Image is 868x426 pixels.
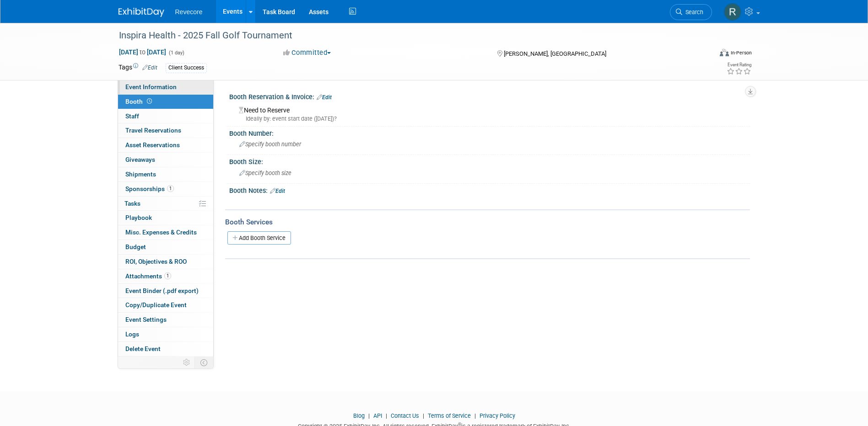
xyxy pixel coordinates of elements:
[730,49,752,56] div: In-Person
[125,185,174,192] span: Sponsorships
[727,63,751,67] div: Event Rating
[179,357,195,368] td: Personalize Event Tab Strip
[236,103,743,123] div: Need to Reserve
[118,80,213,94] a: Event Information
[138,48,147,56] span: to
[125,127,181,134] span: Travel Reservations
[373,412,382,419] a: API
[317,94,332,101] a: Edit
[225,217,750,227] div: Booth Services
[194,357,213,368] td: Toggle Event Tabs
[239,141,301,148] span: Specify booth number
[125,214,152,221] span: Playbook
[118,255,213,269] a: ROI, Objectives & ROO
[720,49,729,56] img: Format-Inperson.png
[118,167,213,181] a: Shipments
[118,153,213,167] a: Giveaways
[118,298,213,312] a: Copy/Duplicate Event
[125,345,161,352] span: Delete Event
[125,83,177,91] span: Event Information
[119,63,157,73] td: Tags
[480,412,515,419] a: Privacy Policy
[118,182,213,196] a: Sponsorships1
[229,155,750,166] div: Booth Size:
[125,170,156,178] span: Shipments
[229,127,750,138] div: Booth Number:
[724,3,741,21] img: Rachael Sires
[391,412,419,419] a: Contact Us
[366,412,372,419] span: |
[168,50,184,56] span: (1 day)
[125,141,180,149] span: Asset Reservations
[125,287,199,294] span: Event Binder (.pdf export)
[124,200,140,207] span: Tasks
[116,27,698,44] div: Inspira Health - 2025 Fall Golf Tournament
[658,48,752,61] div: Event Format
[682,9,703,16] span: Search
[118,327,213,341] a: Logs
[125,98,154,105] span: Booth
[175,8,203,16] span: Revecore
[125,301,187,309] span: Copy/Duplicate Event
[118,313,213,327] a: Event Settings
[118,342,213,356] a: Delete Event
[472,412,478,419] span: |
[145,98,154,105] span: Booth not reserved yet
[118,197,213,211] a: Tasks
[504,50,606,57] span: [PERSON_NAME], [GEOGRAPHIC_DATA]
[118,225,213,240] a: Misc. Expenses & Credits
[125,243,146,250] span: Budget
[118,284,213,298] a: Event Binder (.pdf export)
[227,231,291,245] a: Add Booth Service
[353,412,365,419] a: Blog
[270,188,285,194] a: Edit
[118,240,213,254] a: Budget
[142,64,157,71] a: Edit
[125,229,197,236] span: Misc. Expenses & Credits
[167,185,174,192] span: 1
[670,4,712,20] a: Search
[280,48,334,58] button: Committed
[164,272,171,279] span: 1
[118,95,213,109] a: Booth
[125,258,187,265] span: ROI, Objectives & ROO
[421,412,426,419] span: |
[166,63,207,73] div: Client Success
[125,330,139,338] span: Logs
[239,115,743,123] div: Ideally by: event start date ([DATE])?
[119,48,167,56] span: [DATE] [DATE]
[239,170,291,176] span: Specify booth size
[118,123,213,138] a: Travel Reservations
[125,156,155,163] span: Giveaways
[119,8,164,17] img: ExhibitDay
[125,112,139,120] span: Staff
[118,269,213,283] a: Attachments1
[383,412,389,419] span: |
[118,211,213,225] a: Playbook
[118,138,213,152] a: Asset Reservations
[428,412,471,419] a: Terms of Service
[125,272,171,280] span: Attachments
[229,90,750,102] div: Booth Reservation & Invoice:
[125,316,167,323] span: Event Settings
[118,109,213,123] a: Staff
[229,184,750,196] div: Booth Notes:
